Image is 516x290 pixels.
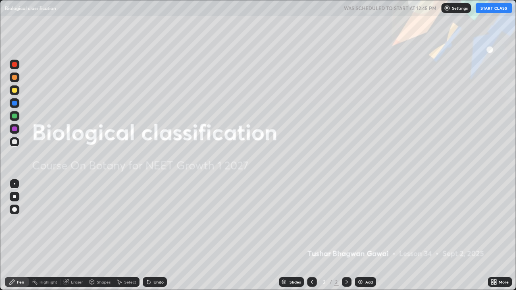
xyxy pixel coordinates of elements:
[344,4,437,12] h5: WAS SCHEDULED TO START AT 12:45 PM
[154,280,164,284] div: Undo
[97,280,110,284] div: Shapes
[334,278,339,286] div: 2
[499,280,509,284] div: More
[452,6,468,10] p: Settings
[365,280,373,284] div: Add
[124,280,136,284] div: Select
[71,280,83,284] div: Eraser
[40,280,57,284] div: Highlight
[320,280,328,284] div: 2
[5,5,56,11] p: Biological classification
[444,5,450,11] img: class-settings-icons
[17,280,24,284] div: Pen
[330,280,332,284] div: /
[357,279,364,285] img: add-slide-button
[476,3,512,13] button: START CLASS
[289,280,301,284] div: Slides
